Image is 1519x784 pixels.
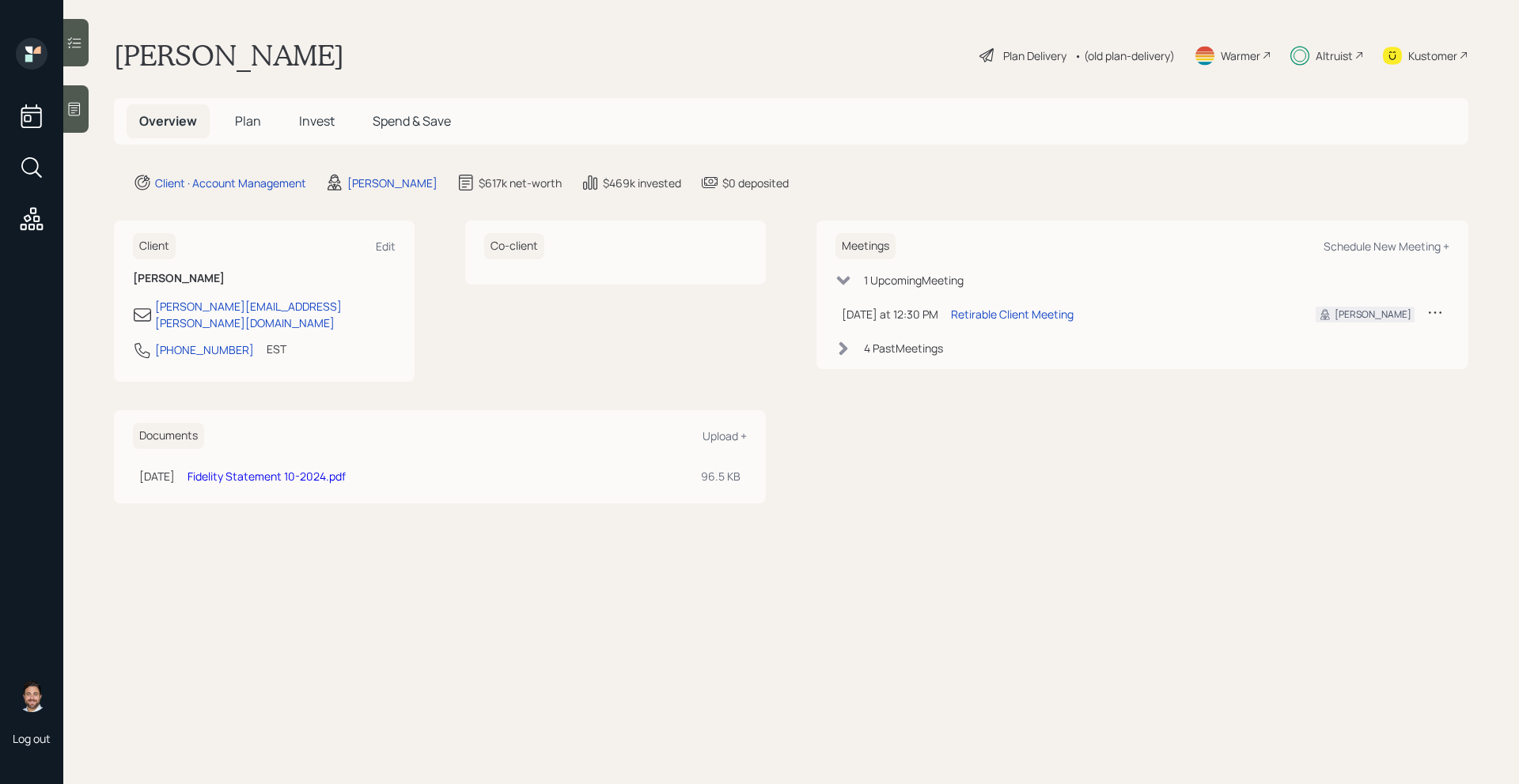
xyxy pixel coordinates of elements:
div: [PERSON_NAME][EMAIL_ADDRESS][PERSON_NAME][DOMAIN_NAME] [155,298,396,331]
img: michael-russo-headshot.png [16,680,47,712]
div: 96.5 KB [701,468,741,484]
div: $469k invested [603,175,681,191]
div: Retirable Client Meeting [951,306,1074,322]
span: Plan [235,112,261,130]
div: [PHONE_NUMBER] [155,341,254,358]
span: Spend & Save [373,112,451,130]
span: Overview [139,112,197,130]
div: EST [267,341,286,357]
div: 4 Past Meeting s [864,340,943,356]
div: [PERSON_NAME] [347,175,438,191]
div: Upload + [703,428,747,443]
div: Altruist [1316,47,1353,64]
div: Warmer [1221,47,1260,64]
h6: Co-client [484,233,544,259]
div: Client · Account Management [155,175,306,191]
div: $0 deposited [722,175,789,191]
div: Kustomer [1408,47,1457,64]
div: Plan Delivery [1003,47,1066,64]
div: [DATE] [139,468,175,484]
div: 1 Upcoming Meeting [864,272,964,288]
span: Invest [299,112,335,130]
h1: [PERSON_NAME] [114,38,344,73]
a: Fidelity Statement 10-2024.pdf [188,469,346,484]
div: [PERSON_NAME] [1335,307,1411,322]
h6: Meetings [835,233,896,259]
div: [DATE] at 12:30 PM [842,306,938,322]
h6: Client [133,233,176,259]
div: Schedule New Meeting + [1324,239,1449,254]
div: $617k net-worth [479,175,562,191]
div: Edit [376,239,396,254]
div: • (old plan-delivery) [1074,47,1175,64]
h6: [PERSON_NAME] [133,272,396,285]
div: Log out [13,731,51,746]
h6: Documents [133,423,204,449]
